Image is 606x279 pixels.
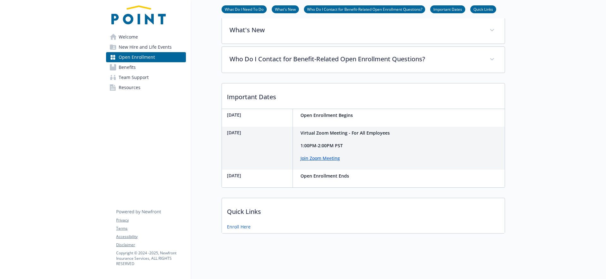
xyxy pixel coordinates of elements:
a: Disclaimer [116,242,186,248]
p: [DATE] [227,129,290,136]
a: Privacy [116,217,186,223]
p: Copyright © 2024 - 2025 , Newfront Insurance Services, ALL RIGHTS RESERVED [116,250,186,266]
span: Benefits [119,62,136,72]
p: Who Do I Contact for Benefit-Related Open Enrollment Questions? [229,54,482,64]
span: Open Enrollment [119,52,155,62]
div: Who Do I Contact for Benefit-Related Open Enrollment Questions? [222,47,505,73]
p: [DATE] [227,112,290,118]
strong: Open Enrollment Ends [300,173,349,179]
span: Welcome [119,32,138,42]
a: Join Zoom Meeting [300,155,340,161]
a: Enroll Here [227,223,251,230]
a: What's New [272,6,299,12]
p: What's New [229,25,482,35]
span: Resources [119,82,140,93]
p: Important Dates [222,83,505,107]
a: Terms [116,226,186,231]
p: [DATE] [227,172,290,179]
strong: 1:00PM-2:00PM PST [300,143,343,149]
a: Quick Links [470,6,496,12]
a: Who Do I Contact for Benefit-Related Open Enrollment Questions? [304,6,425,12]
span: New Hire and Life Events [119,42,172,52]
p: Quick Links [222,198,505,221]
div: What's New [222,18,505,44]
a: Benefits [106,62,186,72]
a: Accessibility [116,234,186,240]
span: Team Support [119,72,149,82]
a: New Hire and Life Events [106,42,186,52]
strong: Open Enrollment Begins [300,112,353,118]
a: What Do I Need To Do [222,6,267,12]
a: Important Dates [430,6,465,12]
a: Team Support [106,72,186,82]
strong: Virtual Zoom Meeting - For All Employees [300,130,390,136]
a: Open Enrollment [106,52,186,62]
a: Resources [106,82,186,93]
a: Welcome [106,32,186,42]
